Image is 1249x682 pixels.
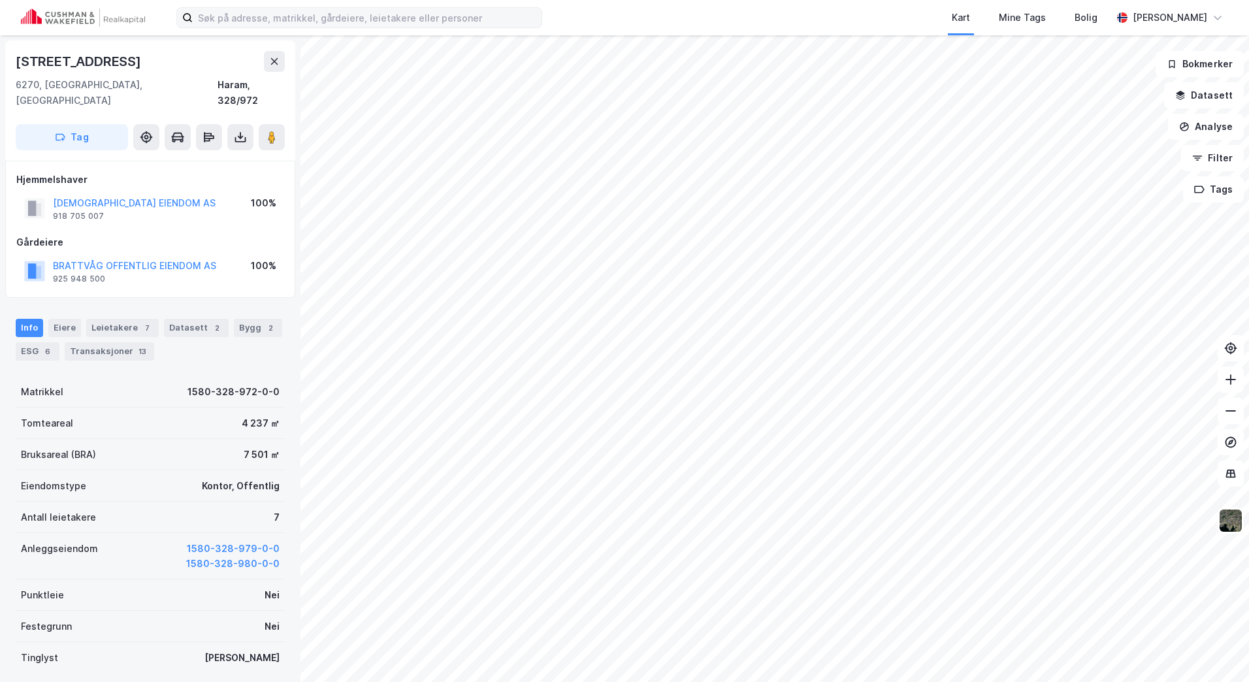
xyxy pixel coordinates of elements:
div: Tinglyst [21,650,58,666]
div: Kart [952,10,970,25]
div: 925 948 500 [53,274,105,284]
img: 9k= [1218,508,1243,533]
div: Nei [265,587,280,603]
iframe: Chat Widget [1184,619,1249,682]
button: Filter [1181,145,1244,171]
button: Tag [16,124,128,150]
div: Datasett [164,319,229,337]
div: Mine Tags [999,10,1046,25]
div: 100% [251,258,276,274]
div: [PERSON_NAME] [204,650,280,666]
div: Haram, 328/972 [218,77,285,108]
button: Analyse [1168,114,1244,140]
div: 100% [251,195,276,211]
div: Eiere [48,319,81,337]
div: 1580-328-972-0-0 [187,384,280,400]
div: Antall leietakere [21,510,96,525]
div: Kontor, Offentlig [202,478,280,494]
div: 13 [136,345,149,358]
div: 6 [41,345,54,358]
button: Tags [1183,176,1244,203]
div: Info [16,319,43,337]
div: 6270, [GEOGRAPHIC_DATA], [GEOGRAPHIC_DATA] [16,77,218,108]
div: 7 [274,510,280,525]
input: Søk på adresse, matrikkel, gårdeiere, leietakere eller personer [193,8,542,27]
div: [PERSON_NAME] [1133,10,1207,25]
button: Datasett [1164,82,1244,108]
div: Nei [265,619,280,634]
button: 1580-328-980-0-0 [186,556,280,572]
div: Hjemmelshaver [16,172,284,187]
div: Transaksjoner [65,342,154,361]
div: 7 501 ㎡ [244,447,280,463]
div: 2 [264,321,277,334]
div: 7 [140,321,154,334]
div: Eiendomstype [21,478,86,494]
div: Anleggseiendom [21,541,98,557]
div: Matrikkel [21,384,63,400]
div: ESG [16,342,59,361]
div: Gårdeiere [16,235,284,250]
div: 2 [210,321,223,334]
div: Bygg [234,319,282,337]
div: 4 237 ㎡ [242,415,280,431]
div: 918 705 007 [53,211,104,221]
button: Bokmerker [1156,51,1244,77]
div: Tomteareal [21,415,73,431]
div: Punktleie [21,587,64,603]
div: Bruksareal (BRA) [21,447,96,463]
button: 1580-328-979-0-0 [187,541,280,557]
div: Kontrollprogram for chat [1184,619,1249,682]
div: Leietakere [86,319,159,337]
div: [STREET_ADDRESS] [16,51,144,72]
img: cushman-wakefield-realkapital-logo.202ea83816669bd177139c58696a8fa1.svg [21,8,145,27]
div: Bolig [1075,10,1097,25]
div: Festegrunn [21,619,72,634]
